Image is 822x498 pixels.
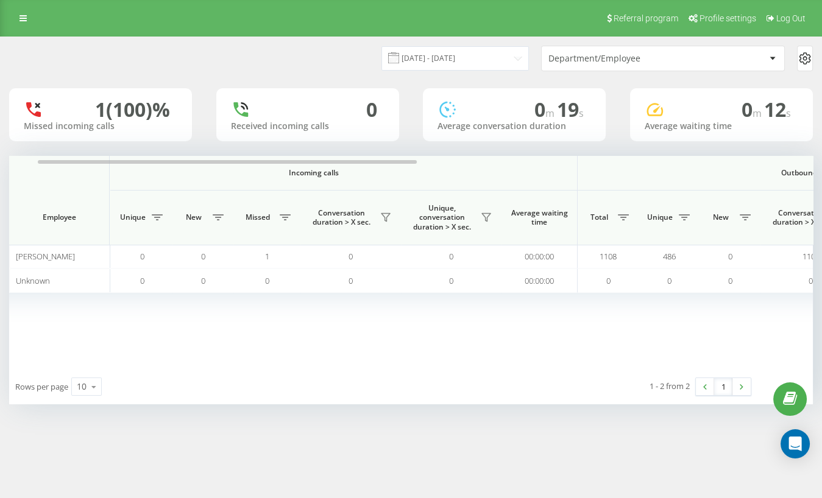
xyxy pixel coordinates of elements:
[15,381,68,392] span: Rows per page
[534,96,557,122] span: 0
[449,275,453,286] span: 0
[407,203,477,232] span: Unique, conversation duration > Х sec.
[118,212,148,222] span: Unique
[579,107,584,120] span: s
[728,275,732,286] span: 0
[511,208,568,227] span: Average waiting time
[776,13,806,23] span: Log Out
[231,121,384,132] div: Received incoming calls
[645,121,798,132] div: Average waiting time
[781,429,810,458] div: Open Intercom Messenger
[614,13,678,23] span: Referral program
[557,96,584,122] span: 19
[548,54,694,64] div: Department/Employee
[95,98,170,121] div: 1 (100)%
[742,96,764,122] span: 0
[82,168,545,178] span: Incoming calls
[19,212,99,222] span: Employee
[265,251,269,262] span: 1
[16,275,50,286] span: Unknown
[179,212,209,222] span: New
[16,251,75,262] span: [PERSON_NAME]
[584,212,614,222] span: Total
[501,268,578,292] td: 00:00:00
[753,107,764,120] span: m
[201,275,205,286] span: 0
[438,121,591,132] div: Average conversation duration
[201,251,205,262] span: 0
[809,275,813,286] span: 0
[349,251,353,262] span: 0
[667,275,671,286] span: 0
[265,275,269,286] span: 0
[706,212,736,222] span: New
[366,98,377,121] div: 0
[349,275,353,286] span: 0
[663,251,676,262] span: 486
[650,380,690,392] div: 1 - 2 from 2
[600,251,617,262] span: 1108
[606,275,611,286] span: 0
[449,251,453,262] span: 0
[140,251,144,262] span: 0
[239,212,276,222] span: Missed
[645,212,675,222] span: Unique
[714,378,732,395] a: 1
[306,208,377,227] span: Conversation duration > Х sec.
[764,96,791,122] span: 12
[786,107,791,120] span: s
[140,275,144,286] span: 0
[24,121,177,132] div: Missed incoming calls
[77,381,87,393] div: 10
[728,251,732,262] span: 0
[545,107,557,120] span: m
[501,245,578,268] td: 00:00:00
[803,251,820,262] span: 1108
[700,13,756,23] span: Profile settings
